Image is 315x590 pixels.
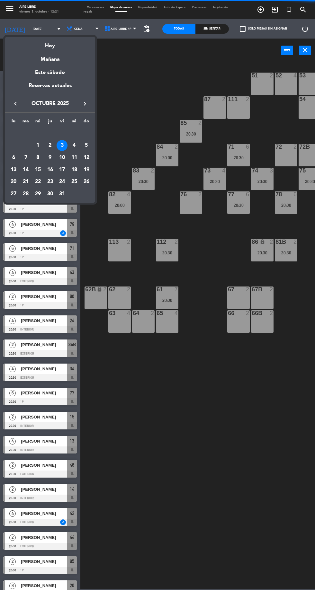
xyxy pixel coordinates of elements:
[45,189,56,199] div: 30
[81,164,92,175] div: 19
[8,188,20,200] td: 27 de octubre de 2025
[69,152,80,163] div: 11
[8,164,20,176] td: 13 de octubre de 2025
[80,118,93,128] th: domingo
[45,140,56,151] div: 2
[20,164,32,176] td: 14 de octubre de 2025
[5,82,95,95] div: Reservas actuales
[44,140,56,152] td: 2 de octubre de 2025
[12,100,19,108] i: keyboard_arrow_left
[80,176,93,188] td: 26 de octubre de 2025
[32,152,44,164] td: 8 de octubre de 2025
[44,164,56,176] td: 16 de octubre de 2025
[69,176,80,187] div: 25
[8,164,19,175] div: 13
[68,140,80,152] td: 4 de octubre de 2025
[81,140,92,151] div: 5
[8,176,20,188] td: 20 de octubre de 2025
[5,37,95,50] div: Hoy
[21,100,79,108] span: octubre 2025
[8,152,20,164] td: 6 de octubre de 2025
[57,164,67,175] div: 17
[57,176,67,187] div: 24
[44,118,56,128] th: jueves
[68,152,80,164] td: 11 de octubre de 2025
[20,152,32,164] td: 7 de octubre de 2025
[57,189,67,199] div: 31
[8,128,93,140] td: OCT.
[10,100,21,108] button: keyboard_arrow_left
[68,118,80,128] th: sábado
[20,118,32,128] th: martes
[68,164,80,176] td: 18 de octubre de 2025
[32,164,44,176] td: 15 de octubre de 2025
[45,164,56,175] div: 16
[20,176,32,188] td: 21 de octubre de 2025
[32,118,44,128] th: miércoles
[32,189,43,199] div: 29
[32,176,43,187] div: 22
[32,188,44,200] td: 29 de octubre de 2025
[56,164,68,176] td: 17 de octubre de 2025
[56,118,68,128] th: viernes
[20,152,31,163] div: 7
[69,164,80,175] div: 18
[32,140,44,152] td: 1 de octubre de 2025
[44,152,56,164] td: 9 de octubre de 2025
[32,176,44,188] td: 22 de octubre de 2025
[32,164,43,175] div: 15
[56,152,68,164] td: 10 de octubre de 2025
[81,152,92,163] div: 12
[20,164,31,175] div: 14
[8,118,20,128] th: lunes
[57,140,67,151] div: 3
[79,100,91,108] button: keyboard_arrow_right
[80,164,93,176] td: 19 de octubre de 2025
[57,152,67,163] div: 10
[20,176,31,187] div: 21
[80,140,93,152] td: 5 de octubre de 2025
[44,176,56,188] td: 23 de octubre de 2025
[45,176,56,187] div: 23
[56,188,68,200] td: 31 de octubre de 2025
[68,176,80,188] td: 25 de octubre de 2025
[81,100,89,108] i: keyboard_arrow_right
[56,140,68,152] td: 3 de octubre de 2025
[69,140,80,151] div: 4
[56,176,68,188] td: 24 de octubre de 2025
[5,64,95,82] div: Este sábado
[81,176,92,187] div: 26
[45,152,56,163] div: 9
[32,140,43,151] div: 1
[20,189,31,199] div: 28
[8,189,19,199] div: 27
[8,152,19,163] div: 6
[44,188,56,200] td: 30 de octubre de 2025
[32,152,43,163] div: 8
[5,50,95,64] div: Mañana
[80,152,93,164] td: 12 de octubre de 2025
[8,176,19,187] div: 20
[20,188,32,200] td: 28 de octubre de 2025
